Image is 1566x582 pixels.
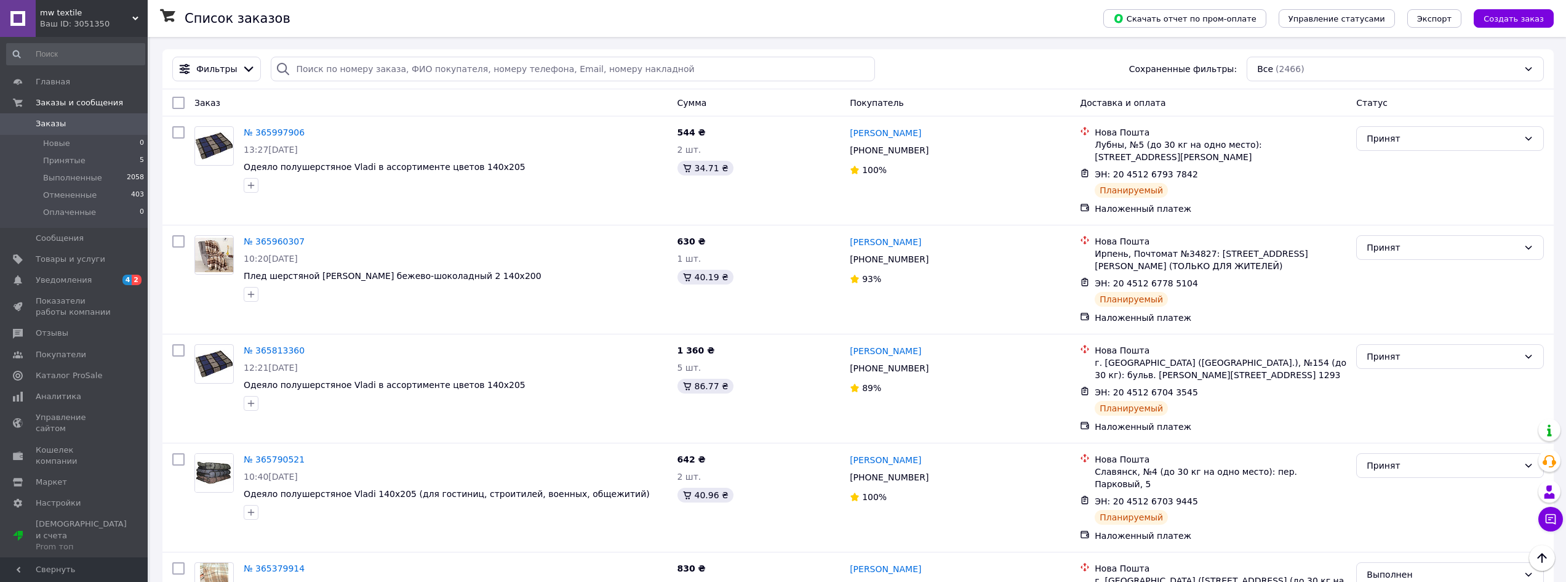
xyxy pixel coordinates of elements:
[36,498,81,509] span: Настройки
[1095,562,1346,575] div: Нова Пошта
[1129,63,1237,75] span: Сохраненные фильтры:
[36,233,84,244] span: Сообщения
[1095,183,1168,198] div: Планируемый
[40,7,132,18] span: mw textile
[850,563,921,575] a: [PERSON_NAME]
[1095,401,1168,416] div: Планируемый
[140,207,144,218] span: 0
[1095,126,1346,139] div: Нова Пошта
[122,275,132,285] span: 4
[43,190,97,201] span: Отмененные
[1095,530,1346,542] div: Наложенный платеж
[677,145,701,155] span: 2 шт.
[244,271,541,281] a: Плед шерстяной [PERSON_NAME] бежево-шоколадный 2 140х200
[1095,292,1168,307] div: Планируемый
[43,155,86,166] span: Принятые
[1474,9,1554,28] button: Создать заказ
[194,235,234,275] a: Фото товару
[244,380,525,390] span: Одеяло полушерстяное Vladi в ассортименте цветов 140х205
[1538,507,1563,531] button: Чат с покупателем
[850,127,921,139] a: [PERSON_NAME]
[36,296,114,318] span: Показатели работы компании
[244,564,305,573] a: № 365379914
[1095,510,1168,525] div: Планируемый
[677,488,733,503] div: 40.96 ₴
[1095,248,1346,272] div: Ирпень, Почтомат №34827: [STREET_ADDRESS][PERSON_NAME] (ТОЛЬКО ДЛЯ ЖИТЕЛЕЙ)
[244,145,298,155] span: 13:27[DATE]
[195,454,233,492] img: Фото товару
[677,270,733,285] div: 40.19 ₴
[244,346,305,355] a: № 365813360
[677,236,706,246] span: 630 ₴
[1407,9,1461,28] button: Экспорт
[195,238,233,272] img: Фото товару
[271,57,875,81] input: Поиск по номеру заказа, ФИО покупателя, номеру телефона, Email, номеру накладной
[1095,453,1346,466] div: Нова Пошта
[1279,9,1395,28] button: Управление статусами
[140,138,144,149] span: 0
[1257,63,1273,75] span: Все
[244,489,650,499] span: Одеяло полушерстяное Vladi 140х205 (для гостиниц, строитилей, военных, общежитий)
[1095,235,1346,248] div: Нова Пошта
[43,138,70,149] span: Новые
[195,350,233,379] img: Фото товару
[847,251,931,268] div: [PHONE_NUMBER]
[850,454,921,466] a: [PERSON_NAME]
[1276,64,1304,74] span: (2466)
[36,445,114,467] span: Кошелек компании
[1095,421,1346,433] div: Наложенный платеж
[36,412,114,434] span: Управление сайтом
[1484,14,1544,23] span: Создать заказ
[36,541,127,552] div: Prom топ
[1113,13,1256,24] span: Скачать отчет по пром-оплате
[131,190,144,201] span: 403
[1356,98,1388,108] span: Статус
[36,519,127,552] span: [DEMOGRAPHIC_DATA] и счета
[194,126,234,166] a: Фото товару
[847,142,931,159] div: [PHONE_NUMBER]
[36,254,105,265] span: Товары и услуги
[1103,9,1266,28] button: Скачать отчет по пром-оплате
[677,564,706,573] span: 830 ₴
[36,328,68,339] span: Отзывы
[677,127,706,137] span: 544 ₴
[862,383,881,393] span: 89%
[677,363,701,373] span: 5 шт.
[677,472,701,482] span: 2 шт.
[127,172,144,184] span: 2058
[862,165,887,175] span: 100%
[862,492,887,502] span: 100%
[244,162,525,172] a: Одеяло полушерстяное Vladi в ассортименте цветов 140х205
[850,345,921,357] a: [PERSON_NAME]
[1367,241,1519,254] div: Принят
[40,18,148,30] div: Ваш ID: 3051350
[36,349,86,360] span: Покупатели
[244,363,298,373] span: 12:21[DATE]
[677,98,707,108] span: Сумма
[1095,278,1198,288] span: ЭН: 20 4512 6778 5104
[1367,350,1519,363] div: Принят
[677,346,715,355] span: 1 360 ₴
[36,97,123,108] span: Заказы и сообщения
[862,274,881,284] span: 93%
[140,155,144,166] span: 5
[194,344,234,384] a: Фото товару
[195,132,233,161] img: Фото товару
[677,161,733,176] div: 34.71 ₴
[194,98,220,108] span: Заказ
[1529,545,1555,571] button: Наверх
[43,172,102,184] span: Выполненные
[244,254,298,264] span: 10:20[DATE]
[1095,357,1346,381] div: г. [GEOGRAPHIC_DATA] ([GEOGRAPHIC_DATA].), №154 (до 30 кг): бульв. [PERSON_NAME][STREET_ADDRESS] ...
[36,118,66,129] span: Заказы
[677,379,733,394] div: 86.77 ₴
[677,455,706,464] span: 642 ₴
[6,43,145,65] input: Поиск
[36,370,102,381] span: Каталог ProSale
[244,236,305,246] a: № 365960307
[1095,466,1346,490] div: Славянск, №4 (до 30 кг на одно место): пер. Парковый, 5
[1095,312,1346,324] div: Наложенный платеж
[1461,13,1554,23] a: Создать заказ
